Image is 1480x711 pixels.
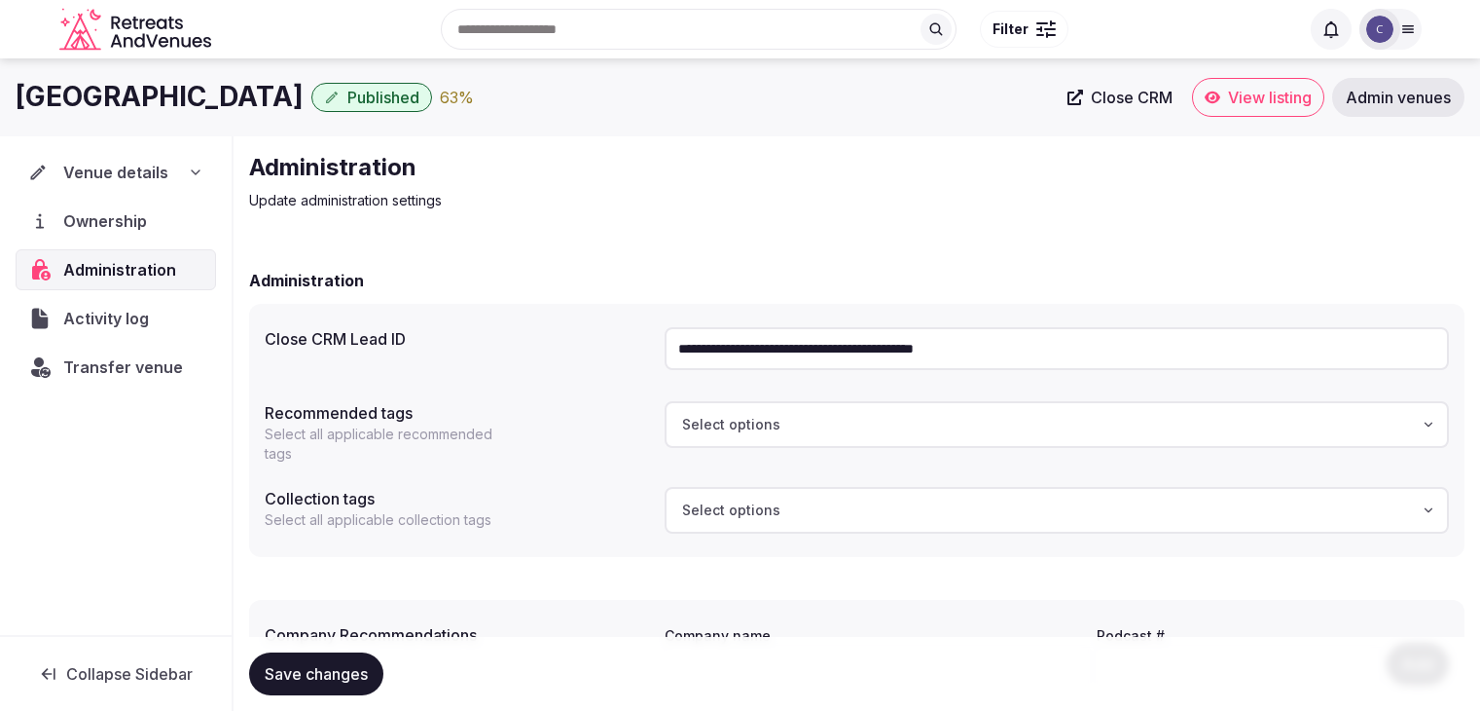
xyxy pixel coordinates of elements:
[16,201,216,242] a: Ownership
[1346,88,1451,107] span: Admin venues
[347,88,419,107] span: Published
[265,664,368,684] span: Save changes
[1097,627,1165,644] label: Podcast #
[63,355,183,379] span: Transfer venue
[63,161,168,184] span: Venue details
[1332,78,1464,117] a: Admin venues
[265,627,649,643] label: Company Recommendations
[440,86,474,109] button: 63%
[665,487,1449,534] button: Select options
[265,405,649,421] label: Recommended tags
[249,653,383,695] button: Save changes
[63,307,157,330] span: Activity log
[1366,16,1393,43] img: Catherine Mesina
[265,491,649,506] label: Collection tags
[16,347,216,388] button: Transfer venue
[63,258,184,281] span: Administration
[1056,78,1184,117] a: Close CRM
[249,191,903,210] p: Update administration settings
[249,152,903,183] h2: Administration
[682,501,780,520] span: Select options
[59,8,215,52] svg: Retreats and Venues company logo
[682,415,780,434] span: Select options
[265,331,649,347] label: Close CRM Lead ID
[440,86,474,109] div: 63 %
[993,19,1029,39] span: Filter
[311,83,432,112] button: Published
[1228,88,1312,107] span: View listing
[16,298,216,339] a: Activity log
[59,8,215,52] a: Visit the homepage
[66,664,193,684] span: Collapse Sidebar
[1192,78,1324,117] a: View listing
[1091,88,1173,107] span: Close CRM
[265,510,514,530] p: Select all applicable collection tags
[16,78,304,116] h1: [GEOGRAPHIC_DATA]
[980,11,1068,48] button: Filter
[265,425,514,464] p: Select all applicable recommended tags
[63,209,155,233] span: Ownership
[16,249,216,290] a: Administration
[249,269,364,292] h2: Administration
[665,401,1449,448] button: Select options
[16,653,216,695] button: Collapse Sidebar
[665,627,771,644] label: Company name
